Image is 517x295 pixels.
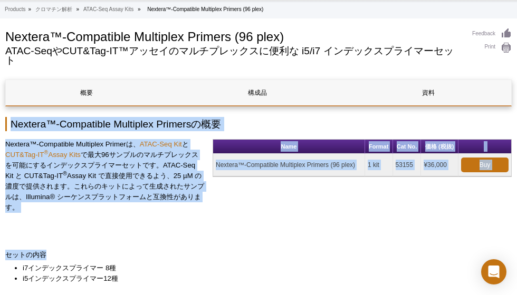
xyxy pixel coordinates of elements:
[44,149,48,155] sup: ®
[213,140,365,154] th: Name
[23,263,501,273] li: i7インデックスプライマー 8種
[23,273,501,284] li: i5インデックスプライマー12種
[5,151,81,159] a: CUT&Tag-IT®Assay Kits
[472,42,512,54] a: Print
[481,259,506,284] div: Open Intercom Messenger
[177,80,338,105] a: 構成品
[461,158,509,172] a: Buy
[5,250,512,260] p: セットの内容
[421,154,458,176] td: ¥36,000
[5,46,462,65] h2: ATAC-SeqやCUT&Tag-IT™アッセイのマルチプレックスに便利な i5/i7 インデックスプライマーセット
[365,140,393,154] th: Format
[28,6,31,12] li: »
[421,140,458,154] th: 価格 (税抜)
[393,154,422,176] td: 53155
[83,5,133,14] a: ATAC-Seq Assay Kits
[76,6,80,12] li: »
[5,139,205,213] p: Nextera™-Compatible Multiplex Primerは、 と で最大96サンプルのマルチプレックスを可能にするインデックスプライマーセットです。ATAC-Seq Kit と ...
[140,140,182,148] a: ATAC-Seq Kit
[63,170,67,176] sup: ®
[472,28,512,40] a: Feedback
[5,28,462,44] h1: Nextera™-Compatible Multiplex Primers (96 plex)
[348,80,509,105] a: 資料
[5,5,25,14] a: Products
[5,117,512,131] h2: Nextera™-Compatible Multiplex Primersの概要
[35,5,72,14] a: クロマチン解析
[393,140,422,154] th: Cat No.
[147,6,263,12] li: Nextera™-Compatible Multiplex Primers (96 plex)
[138,6,141,12] li: »
[213,154,365,176] td: Nextera™-Compatible Multiplex Primers (96 plex)
[6,80,167,105] a: 概要
[365,154,393,176] td: 1 kit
